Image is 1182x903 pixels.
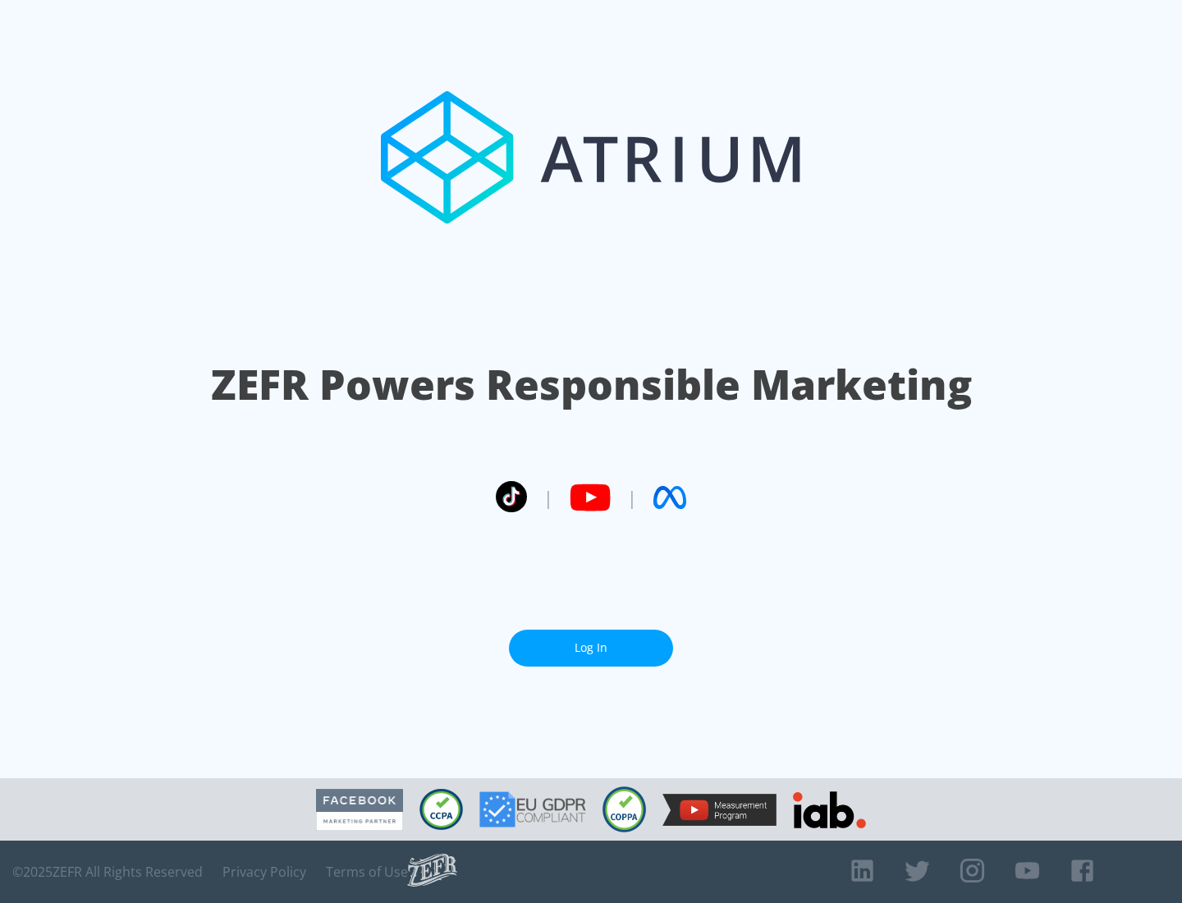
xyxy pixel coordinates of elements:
span: © 2025 ZEFR All Rights Reserved [12,864,203,880]
a: Terms of Use [326,864,408,880]
img: CCPA Compliant [419,789,463,830]
a: Privacy Policy [222,864,306,880]
img: IAB [793,791,866,828]
img: YouTube Measurement Program [662,794,777,826]
span: | [627,485,637,510]
span: | [543,485,553,510]
h1: ZEFR Powers Responsible Marketing [211,356,972,413]
img: GDPR Compliant [479,791,586,827]
a: Log In [509,630,673,667]
img: COPPA Compliant [602,786,646,832]
img: Facebook Marketing Partner [316,789,403,831]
